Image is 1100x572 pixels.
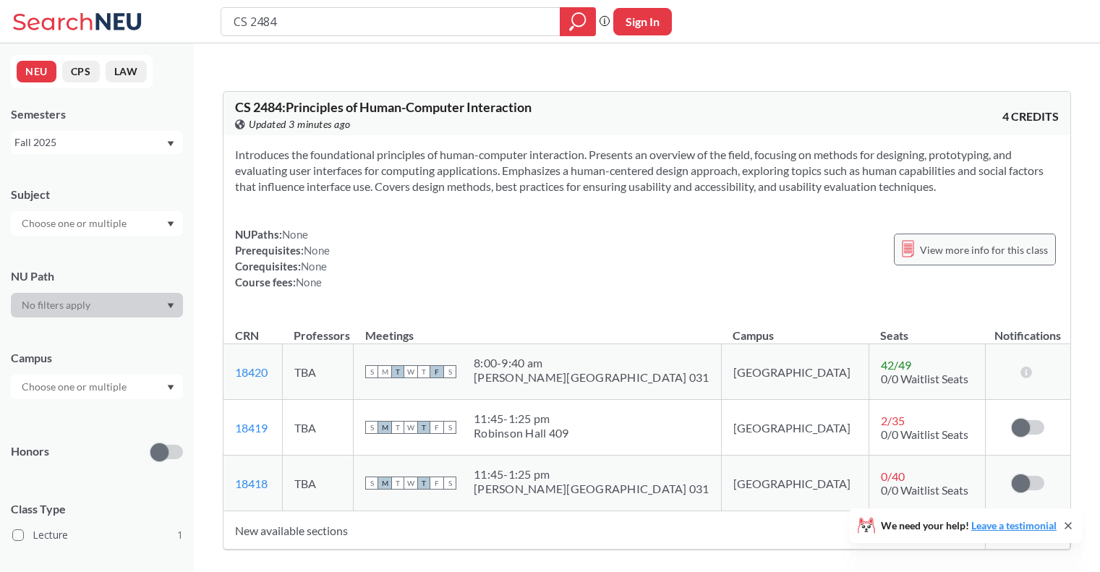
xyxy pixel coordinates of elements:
[11,443,49,460] p: Honors
[474,426,568,440] div: Robinson Hall 409
[443,421,456,434] span: S
[1002,108,1059,124] span: 4 CREDITS
[282,344,353,400] td: TBA
[417,421,430,434] span: T
[971,519,1057,532] a: Leave a testimonial
[430,365,443,378] span: F
[881,427,968,441] span: 0/0 Waitlist Seats
[881,414,905,427] span: 2 / 35
[11,501,183,517] span: Class Type
[881,358,911,372] span: 42 / 49
[235,421,268,435] a: 18419
[62,61,100,82] button: CPS
[11,131,183,154] div: Fall 2025Dropdown arrow
[391,365,404,378] span: T
[881,521,1057,531] span: We need your help!
[11,106,183,122] div: Semesters
[721,344,869,400] td: [GEOGRAPHIC_DATA]
[282,400,353,456] td: TBA
[177,527,183,543] span: 1
[721,400,869,456] td: [GEOGRAPHIC_DATA]
[474,467,709,482] div: 11:45 - 1:25 pm
[365,421,378,434] span: S
[249,116,351,132] span: Updated 3 minutes ago
[430,477,443,490] span: F
[881,372,968,385] span: 0/0 Waitlist Seats
[296,276,322,289] span: None
[223,511,985,550] td: New available sections
[613,8,672,35] button: Sign In
[11,211,183,236] div: Dropdown arrow
[430,421,443,434] span: F
[721,313,869,344] th: Campus
[167,141,174,147] svg: Dropdown arrow
[304,244,330,257] span: None
[474,411,568,426] div: 11:45 - 1:25 pm
[106,61,147,82] button: LAW
[11,350,183,366] div: Campus
[11,187,183,202] div: Subject
[167,221,174,227] svg: Dropdown arrow
[11,375,183,399] div: Dropdown arrow
[881,483,968,497] span: 0/0 Waitlist Seats
[282,313,353,344] th: Professors
[235,147,1059,195] section: Introduces the foundational principles of human-computer interaction. Presents an overview of the...
[235,226,330,290] div: NUPaths: Prerequisites: Corequisites: Course fees:
[391,421,404,434] span: T
[17,61,56,82] button: NEU
[391,477,404,490] span: T
[14,378,136,396] input: Choose one or multiple
[404,477,417,490] span: W
[920,241,1048,259] span: View more info for this class
[569,12,587,32] svg: magnifying glass
[235,328,259,343] div: CRN
[378,421,391,434] span: M
[235,477,268,490] a: 18418
[232,9,550,34] input: Class, professor, course number, "phrase"
[474,370,709,385] div: [PERSON_NAME][GEOGRAPHIC_DATA] 031
[417,365,430,378] span: T
[443,365,456,378] span: S
[985,313,1070,344] th: Notifications
[235,365,268,379] a: 18420
[881,469,905,483] span: 0 / 40
[14,135,166,150] div: Fall 2025
[167,303,174,309] svg: Dropdown arrow
[417,477,430,490] span: T
[11,268,183,284] div: NU Path
[167,385,174,390] svg: Dropdown arrow
[378,365,391,378] span: M
[560,7,596,36] div: magnifying glass
[721,456,869,511] td: [GEOGRAPHIC_DATA]
[282,228,308,241] span: None
[12,526,183,545] label: Lecture
[11,293,183,317] div: Dropdown arrow
[378,477,391,490] span: M
[354,313,722,344] th: Meetings
[869,313,985,344] th: Seats
[474,356,709,370] div: 8:00 - 9:40 am
[365,365,378,378] span: S
[14,215,136,232] input: Choose one or multiple
[443,477,456,490] span: S
[404,421,417,434] span: W
[282,456,353,511] td: TBA
[235,99,532,115] span: CS 2484 : Principles of Human-Computer Interaction
[474,482,709,496] div: [PERSON_NAME][GEOGRAPHIC_DATA] 031
[301,260,327,273] span: None
[404,365,417,378] span: W
[365,477,378,490] span: S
